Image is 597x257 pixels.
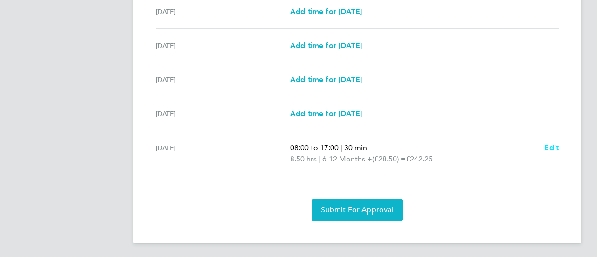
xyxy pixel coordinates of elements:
[156,74,290,85] div: [DATE]
[290,41,362,50] span: Add time for [DATE]
[290,40,362,51] a: Add time for [DATE]
[544,142,559,153] a: Edit
[290,108,362,119] a: Add time for [DATE]
[544,143,559,152] span: Edit
[156,108,290,119] div: [DATE]
[290,74,362,85] a: Add time for [DATE]
[290,6,362,17] a: Add time for [DATE]
[290,75,362,84] span: Add time for [DATE]
[322,153,372,165] span: 6-12 Months +
[156,6,290,17] div: [DATE]
[290,109,362,118] span: Add time for [DATE]
[321,205,393,215] span: Submit For Approval
[312,199,403,221] button: Submit For Approval
[290,143,339,152] span: 08:00 to 17:00
[156,142,290,165] div: [DATE]
[319,154,320,163] span: |
[290,7,362,16] span: Add time for [DATE]
[406,154,433,163] span: £242.25
[344,143,367,152] span: 30 min
[290,154,317,163] span: 8.50 hrs
[372,154,406,163] span: (£28.50) =
[340,143,342,152] span: |
[156,40,290,51] div: [DATE]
